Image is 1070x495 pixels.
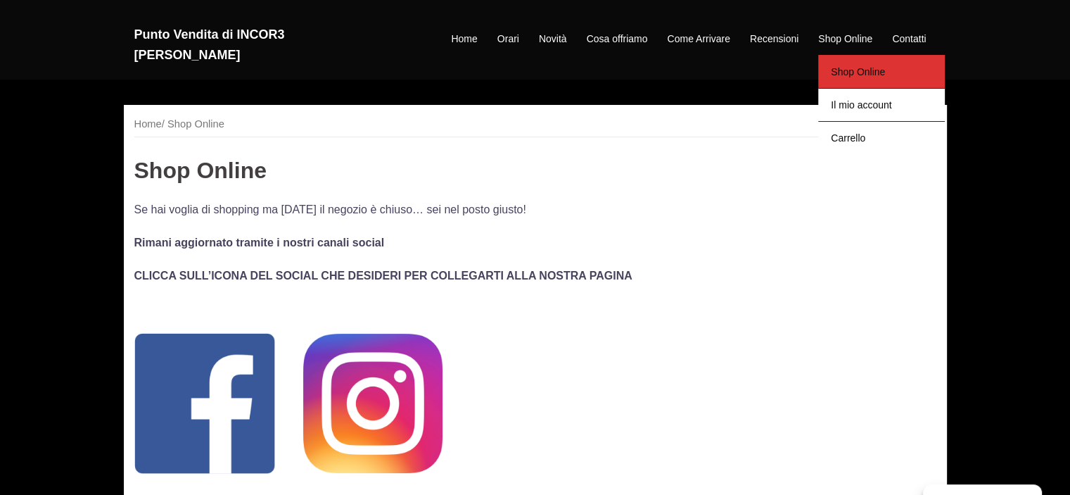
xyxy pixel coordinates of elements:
[818,55,945,88] a: Shop Online
[818,121,945,154] a: Carrello
[667,31,730,48] a: Come Arrivare
[497,31,519,48] a: Orari
[818,88,945,121] a: Il mio account
[539,31,567,48] a: Novità
[587,31,648,48] a: Cosa offriamo
[818,31,872,48] a: Shop Online
[134,158,936,183] h3: Shop Online
[451,31,477,48] a: Home
[134,200,936,219] p: Se hai voglia di shopping ma [DATE] il negozio è chiuso… sei nel posto giusto!
[134,25,388,65] h2: Punto Vendita di INCOR3 [PERSON_NAME]
[134,270,632,282] strong: CLICCA SULL’ICONA DEL SOCIAL CHE DESIDERI PER COLLEGARTI ALLA NOSTRA PAGINA
[750,31,798,48] a: Recensioni
[134,118,162,130] a: Home
[892,31,926,48] a: Contatti
[134,115,936,137] nav: / Shop Online
[134,237,385,249] b: Rimani aggiornato tramite i nostri canali social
